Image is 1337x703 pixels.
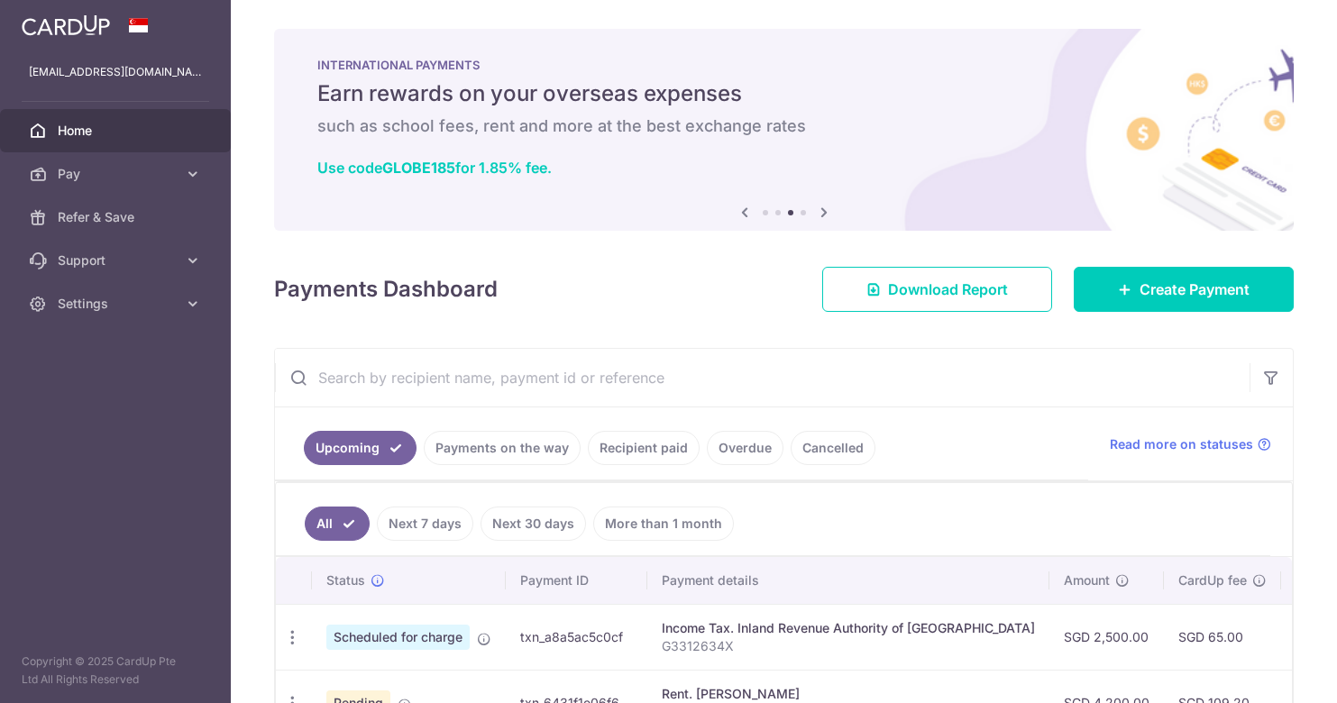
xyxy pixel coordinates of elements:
[317,115,1250,137] h6: such as school fees, rent and more at the best exchange rates
[29,63,202,81] p: [EMAIL_ADDRESS][DOMAIN_NAME]
[58,165,177,183] span: Pay
[481,507,586,541] a: Next 30 days
[317,79,1250,108] h5: Earn rewards on your overseas expenses
[317,58,1250,72] p: INTERNATIONAL PAYMENTS
[1110,435,1271,453] a: Read more on statuses
[822,267,1052,312] a: Download Report
[506,557,647,604] th: Payment ID
[1064,571,1110,589] span: Amount
[382,159,455,177] b: GLOBE185
[58,208,177,226] span: Refer & Save
[588,431,700,465] a: Recipient paid
[791,431,875,465] a: Cancelled
[647,557,1049,604] th: Payment details
[275,349,1250,406] input: Search by recipient name, payment id or reference
[1110,435,1253,453] span: Read more on statuses
[1049,604,1164,670] td: SGD 2,500.00
[377,507,473,541] a: Next 7 days
[662,637,1035,655] p: G3312634X
[274,29,1294,231] img: International Payment Banner
[1221,649,1319,694] iframe: Opens a widget where you can find more information
[304,431,417,465] a: Upcoming
[707,431,783,465] a: Overdue
[58,295,177,313] span: Settings
[58,251,177,269] span: Support
[305,507,370,541] a: All
[662,685,1035,703] div: Rent. [PERSON_NAME]
[22,14,110,36] img: CardUp
[326,571,365,589] span: Status
[506,604,647,670] td: txn_a8a5ac5c0cf
[1164,604,1281,670] td: SGD 65.00
[326,625,470,650] span: Scheduled for charge
[1140,278,1250,300] span: Create Payment
[1074,267,1294,312] a: Create Payment
[424,431,581,465] a: Payments on the way
[662,619,1035,637] div: Income Tax. Inland Revenue Authority of [GEOGRAPHIC_DATA]
[888,278,1008,300] span: Download Report
[1178,571,1247,589] span: CardUp fee
[593,507,734,541] a: More than 1 month
[274,273,498,306] h4: Payments Dashboard
[317,159,552,177] a: Use codeGLOBE185for 1.85% fee.
[58,122,177,140] span: Home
